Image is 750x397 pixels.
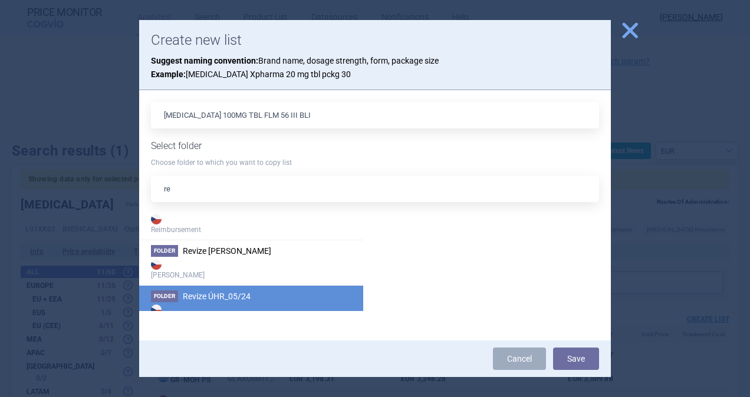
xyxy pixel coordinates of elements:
strong: Example: [151,70,186,79]
span: Revize Max Price [183,246,271,256]
span: Folder [151,245,178,257]
h1: Create new list [151,32,599,49]
a: Cancel [493,348,546,370]
img: CZ [151,214,162,224]
input: Filter target folder… [151,176,599,202]
img: CZ [151,259,162,270]
strong: Reimbursement [151,211,351,235]
p: Brand name, dosage strength, form, package size [MEDICAL_DATA] Xpharma 20 mg tbl pckg 30 [151,54,599,81]
strong: Suggest naming convention: [151,56,258,65]
button: Save [553,348,599,370]
input: List name [151,102,599,128]
img: CZ [151,305,162,315]
span: Folder [151,290,178,302]
h1: Select folder [151,140,599,151]
strong: Reimbursement [151,302,351,326]
p: Choose folder to which you want to copy list [151,158,599,168]
span: Revize ÚHR_05/24 [183,292,251,301]
strong: [PERSON_NAME] [151,257,351,280]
